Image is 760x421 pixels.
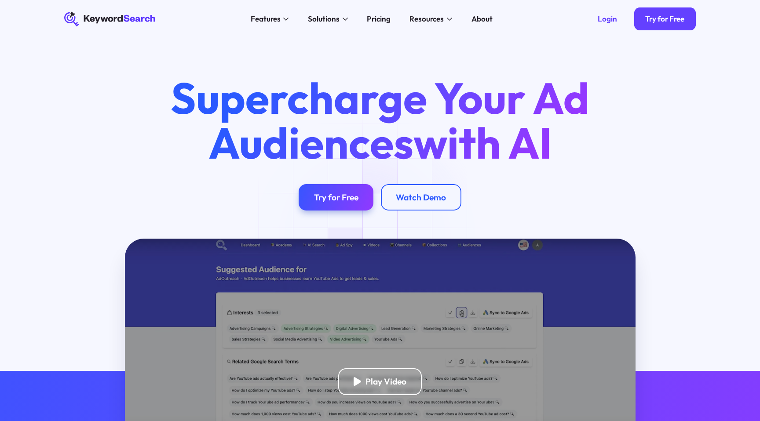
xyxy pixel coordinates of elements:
[299,184,373,210] a: Try for Free
[396,192,446,203] div: Watch Demo
[365,376,406,387] div: Play Video
[634,7,696,30] a: Try for Free
[645,14,684,24] div: Try for Free
[251,13,281,25] div: Features
[586,7,628,30] a: Login
[308,13,340,25] div: Solutions
[598,14,617,24] div: Login
[409,13,444,25] div: Resources
[466,11,498,26] a: About
[153,76,607,165] h1: Supercharge Your Ad Audiences
[471,13,493,25] div: About
[362,11,397,26] a: Pricing
[367,13,391,25] div: Pricing
[314,192,358,203] div: Try for Free
[413,115,552,170] span: with AI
